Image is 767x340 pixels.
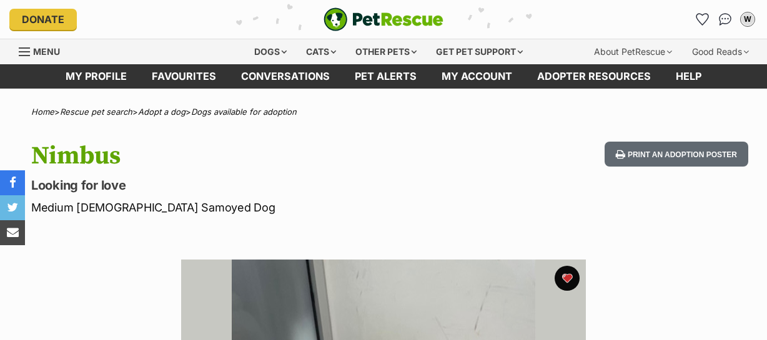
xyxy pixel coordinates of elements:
div: Get pet support [427,39,532,64]
ul: Account quick links [693,9,758,29]
img: chat-41dd97257d64d25036548639549fe6c8038ab92f7586957e7f3b1b290dea8141.svg [719,13,732,26]
span: Menu [33,46,60,57]
p: Looking for love [31,177,469,194]
a: My account [429,64,525,89]
button: My account [738,9,758,29]
a: PetRescue [324,7,443,31]
a: Dogs available for adoption [191,107,297,117]
a: Rescue pet search [60,107,132,117]
a: Conversations [715,9,735,29]
a: Menu [19,39,69,62]
a: Help [663,64,714,89]
button: favourite [555,266,580,291]
a: Home [31,107,54,117]
img: logo-e224e6f780fb5917bec1dbf3a21bbac754714ae5b6737aabdf751b685950b380.svg [324,7,443,31]
p: Medium [DEMOGRAPHIC_DATA] Samoyed Dog [31,199,469,216]
a: Donate [9,9,77,30]
div: Other pets [347,39,425,64]
button: Print an adoption poster [605,142,748,167]
a: conversations [229,64,342,89]
a: My profile [53,64,139,89]
div: About PetRescue [585,39,681,64]
div: Dogs [245,39,295,64]
a: Adopt a dog [138,107,186,117]
a: Favourites [693,9,713,29]
div: W [741,13,754,26]
div: Good Reads [683,39,758,64]
a: Adopter resources [525,64,663,89]
a: Pet alerts [342,64,429,89]
div: Cats [297,39,345,64]
h1: Nimbus [31,142,469,170]
a: Favourites [139,64,229,89]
